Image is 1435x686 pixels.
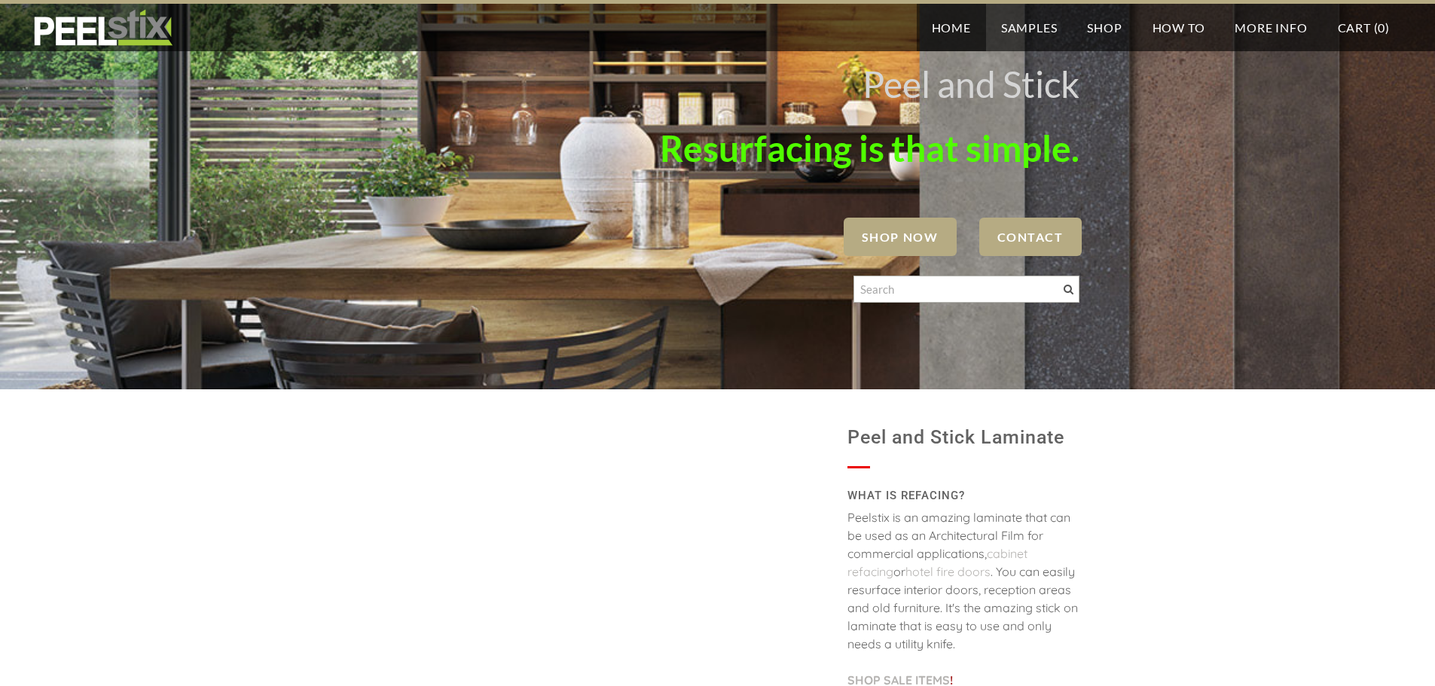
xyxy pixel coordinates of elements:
a: More Info [1220,4,1322,51]
input: Search [853,276,1079,303]
span: Search [1064,285,1073,294]
span: 0 [1378,20,1385,35]
font: Resurfacing is that simple. [660,127,1079,169]
a: Cart (0) [1323,4,1405,51]
h2: WHAT IS REFACING? [847,483,1079,508]
font: Peel and Stick ​ [863,63,1079,105]
a: hotel fire doors [905,564,991,579]
a: cabinet refacing [847,546,1027,579]
a: Home [917,4,986,51]
h1: Peel and Stick Laminate [847,419,1079,456]
img: REFACE SUPPLIES [30,9,176,47]
a: Contact [979,218,1082,256]
a: How To [1137,4,1220,51]
a: Samples [986,4,1073,51]
a: Shop [1072,4,1137,51]
a: SHOP NOW [844,218,957,256]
